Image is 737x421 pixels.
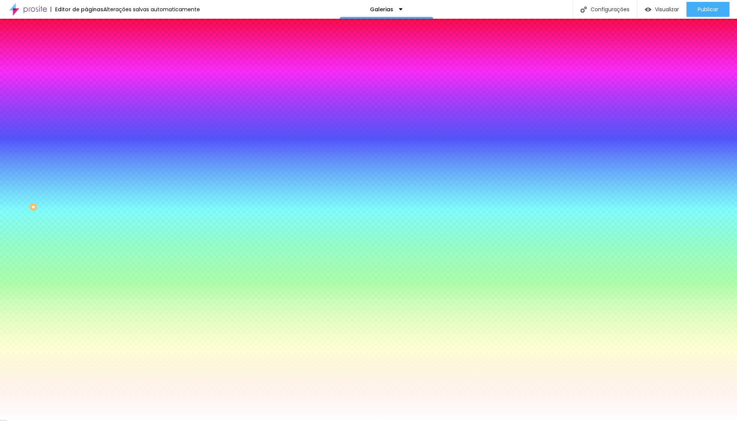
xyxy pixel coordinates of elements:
[686,2,730,17] button: Publicar
[637,2,686,17] button: Visualizar
[698,6,718,12] span: Publicar
[655,6,679,12] span: Visualizar
[370,7,393,12] p: Galerias
[580,6,587,13] img: Icone
[645,6,651,13] img: view-1.svg
[103,7,200,12] div: Alterações salvas automaticamente
[51,7,103,12] div: Editor de páginas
